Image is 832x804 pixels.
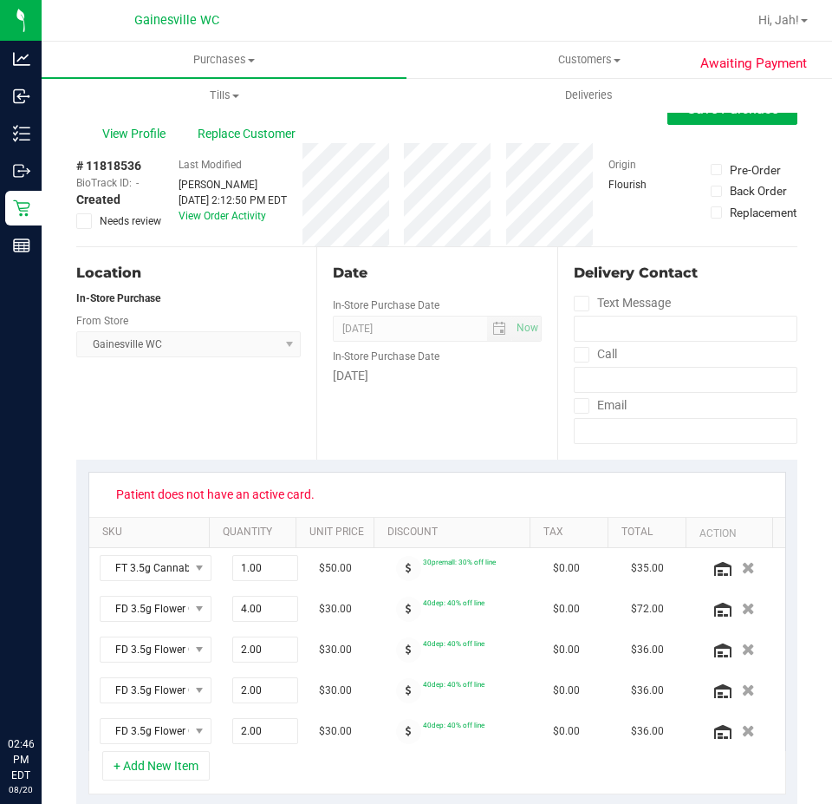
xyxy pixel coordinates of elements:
[76,175,132,191] span: BioTrack ID:
[553,642,580,658] span: $0.00
[631,683,664,699] span: $36.00
[631,560,664,577] span: $35.00
[553,560,580,577] span: $0.00
[423,721,484,729] span: 40dep: 40% off line
[574,342,617,367] label: Call
[100,555,211,581] span: NO DATA FOUND
[553,601,580,618] span: $0.00
[758,13,799,27] span: Hi, Jah!
[101,678,189,703] span: FD 3.5g Flower Greenhouse Hot Mess (Hybrid)
[574,316,797,342] input: Format: (999) 999-9999
[42,52,406,68] span: Purchases
[319,642,352,658] span: $30.00
[319,601,352,618] span: $30.00
[333,349,439,364] label: In-Store Purchase Date
[223,526,289,539] a: Quantity
[134,13,219,28] span: Gainesville WC
[105,480,326,508] span: Patient does not have an active card.
[309,526,367,539] a: Unit Price
[179,157,242,173] label: Last Modified
[233,556,297,580] input: 1.00
[574,263,797,284] div: Delivery Contact
[621,526,679,539] a: Total
[233,719,297,743] input: 2.00
[100,677,211,703] span: NO DATA FOUND
[730,204,796,221] div: Replacement
[423,558,496,566] span: 30premall: 30% off line
[319,723,352,740] span: $30.00
[42,88,406,103] span: Tills
[136,175,139,191] span: -
[574,393,627,418] label: Email
[13,162,30,180] inline-svg: Outbound
[42,77,406,114] a: Tills
[13,125,30,142] inline-svg: Inventory
[100,213,161,229] span: Needs review
[730,161,781,179] div: Pre-Order
[100,718,211,744] span: NO DATA FOUND
[608,177,695,193] div: Flourish
[233,678,297,703] input: 2.00
[17,665,69,717] iframe: Resource center
[101,556,189,580] span: FT 3.5g Cannabis Flower Deluxe Sugar Cane (Indica)
[76,157,141,175] span: # 11818536
[406,77,771,114] a: Deliveries
[13,50,30,68] inline-svg: Analytics
[76,292,160,304] strong: In-Store Purchase
[608,157,636,173] label: Origin
[423,598,484,607] span: 40dep: 40% off line
[319,683,352,699] span: $30.00
[574,367,797,393] input: Format: (999) 999-9999
[179,210,266,222] a: View Order Activity
[101,597,189,621] span: FD 3.5g Flower Greenhouse Don Dada (Hybrid)
[76,313,128,329] label: From Store
[13,199,30,217] inline-svg: Retail
[631,601,664,618] span: $72.00
[333,367,541,385] div: [DATE]
[102,526,202,539] a: SKU
[700,54,807,74] span: Awaiting Payment
[8,783,34,796] p: 08/20
[42,42,406,78] a: Purchases
[686,518,772,549] th: Action
[423,639,484,648] span: 40dep: 40% off line
[100,596,211,622] span: NO DATA FOUND
[423,680,484,689] span: 40dep: 40% off line
[102,751,210,781] button: + Add New Item
[179,177,287,193] div: [PERSON_NAME]
[13,237,30,254] inline-svg: Reports
[76,263,301,284] div: Location
[543,526,601,539] a: Tax
[407,52,770,68] span: Customers
[179,193,287,208] div: [DATE] 2:12:50 PM EDT
[333,297,439,313] label: In-Store Purchase Date
[542,88,636,103] span: Deliveries
[102,125,172,143] span: View Profile
[101,637,189,662] span: FD 3.5g Flower Greenhouse Melon Collie (Hybrid-Sativa)
[333,263,541,284] div: Date
[553,723,580,740] span: $0.00
[101,719,189,743] span: FD 3.5g Flower Greenhouse Banana Dulce (Indica)
[730,182,787,199] div: Back Order
[574,291,671,316] label: Text Message
[76,191,120,209] span: Created
[631,642,664,658] span: $36.00
[233,597,297,621] input: 4.00
[13,88,30,105] inline-svg: Inbound
[233,637,297,662] input: 2.00
[631,723,664,740] span: $36.00
[198,125,302,143] span: Replace Customer
[100,637,211,663] span: NO DATA FOUND
[8,736,34,783] p: 02:46 PM EDT
[387,526,523,539] a: Discount
[319,560,352,577] span: $50.00
[406,42,771,78] a: Customers
[553,683,580,699] span: $0.00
